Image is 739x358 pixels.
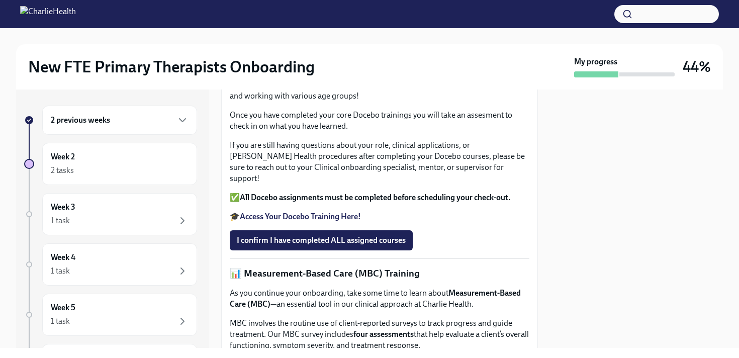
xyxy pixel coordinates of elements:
[574,56,617,67] strong: My progress
[240,212,361,221] a: Access Your Docebo Training Here!
[24,143,197,185] a: Week 22 tasks
[230,211,529,222] p: 🎓
[230,318,529,351] p: MBC involves the routine use of client-reported surveys to track progress and guide treatment. Ou...
[230,288,529,310] p: As you continue your onboarding, take some time to learn about —an essential tool in our clinical...
[51,115,110,126] h6: 2 previous weeks
[51,151,75,162] h6: Week 2
[42,106,197,135] div: 2 previous weeks
[237,235,406,245] span: I confirm I have completed ALL assigned courses
[230,140,529,184] p: If you are still having questions about your role, clinical applications, or [PERSON_NAME] Health...
[230,110,529,132] p: Once you have completed your core Docebo trainings you will take an assesment to check in on what...
[28,57,315,77] h2: New FTE Primary Therapists Onboarding
[24,243,197,286] a: Week 41 task
[230,192,529,203] p: ✅
[230,267,529,280] p: 📊 Measurement-Based Care (MBC) Training
[51,215,70,226] div: 1 task
[353,329,414,339] strong: four assessments
[24,193,197,235] a: Week 31 task
[51,202,75,213] h6: Week 3
[51,265,70,277] div: 1 task
[51,302,75,313] h6: Week 5
[51,252,75,263] h6: Week 4
[24,294,197,336] a: Week 51 task
[683,58,711,76] h3: 44%
[240,193,511,202] strong: All Docebo assignments must be completed before scheduling your check-out.
[230,230,413,250] button: I confirm I have completed ALL assigned courses
[51,316,70,327] div: 1 task
[20,6,76,22] img: CharlieHealth
[51,165,74,176] div: 2 tasks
